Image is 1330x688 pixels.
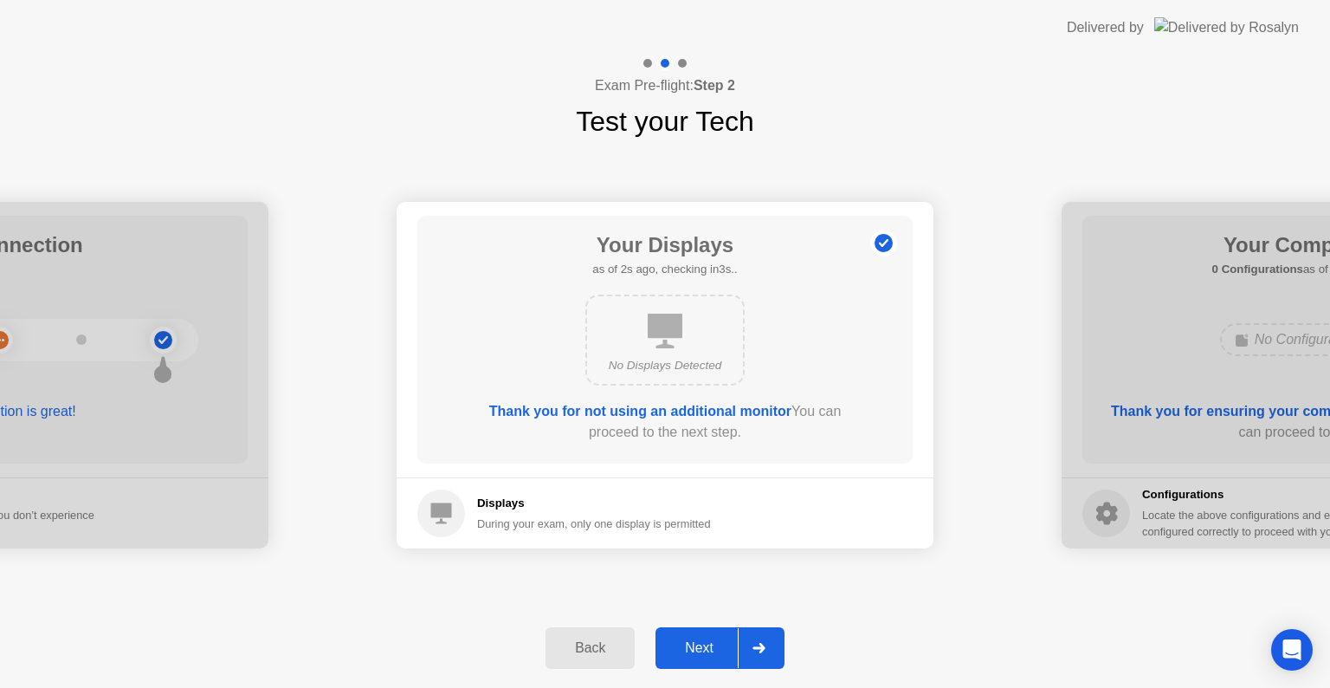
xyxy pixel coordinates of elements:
b: Step 2 [694,78,735,93]
img: Delivered by Rosalyn [1154,17,1299,37]
div: Back [551,640,629,656]
button: Next [655,627,784,669]
button: Back [546,627,635,669]
div: During your exam, only one display is permitted [477,516,711,532]
div: You can proceed to the next step. [467,401,863,443]
h5: as of 2s ago, checking in3s.. [592,261,737,278]
div: No Displays Detected [601,357,729,374]
h1: Test your Tech [576,101,754,142]
h1: Your Displays [592,230,737,261]
h5: Displays [477,495,711,512]
b: Thank you for not using an additional monitor [489,404,791,419]
div: Open Intercom Messenger [1271,629,1313,671]
div: Next [661,640,738,656]
div: Delivered by [1067,17,1144,38]
h4: Exam Pre-flight: [595,75,735,96]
